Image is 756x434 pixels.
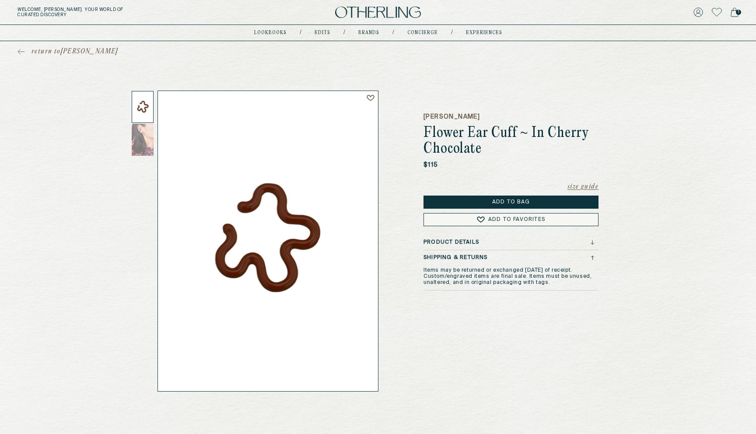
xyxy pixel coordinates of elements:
button: Add to Bag [423,196,598,209]
p: Items may be returned or exchanged [DATE] of receipt. Custom/engraved items are final sale. Items... [423,267,594,286]
div: / [451,29,453,36]
h1: Flower Ear Cuff ~ In Cherry Chocolate [423,126,598,157]
span: Add to Favorites [488,217,545,222]
img: Thumbnail 2 [132,124,154,156]
a: Brands [358,31,379,35]
h3: Shipping & Returns [423,255,488,261]
div: / [343,29,345,36]
p: $115 [423,161,438,169]
a: experiences [466,31,502,35]
a: concierge [407,31,438,35]
img: logo [335,7,421,18]
a: lookbooks [254,31,287,35]
span: 1 [736,10,741,15]
a: Edits [315,31,330,35]
a: return to[PERSON_NAME] [17,47,118,56]
button: Size Guide [567,182,598,191]
div: / [300,29,301,36]
h3: Product Details [423,239,479,245]
img: FLOWER EAR CUFF ~ IN CHERRY CHOCOLATE [158,91,378,391]
div: / [392,29,394,36]
h5: [PERSON_NAME] [423,112,598,121]
button: Add to Favorites [423,213,598,226]
a: 1 [731,6,738,18]
span: return to [PERSON_NAME] [31,47,118,56]
h5: Welcome, [PERSON_NAME] . Your world of curated discovery. [17,7,234,17]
